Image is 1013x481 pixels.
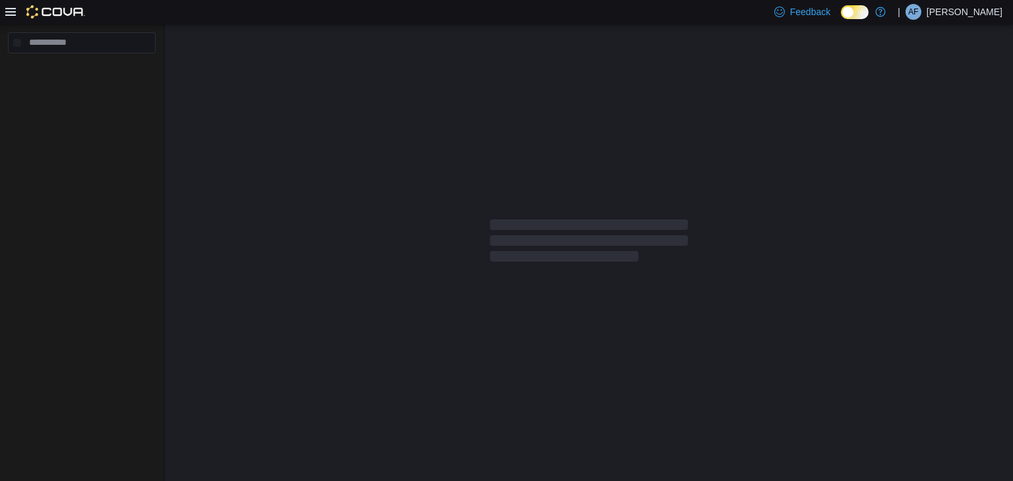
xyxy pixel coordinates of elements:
[26,5,85,18] img: Cova
[790,5,830,18] span: Feedback
[8,56,156,88] nav: Complex example
[841,5,869,19] input: Dark Mode
[841,19,842,20] span: Dark Mode
[898,4,900,20] p: |
[908,4,918,20] span: AF
[490,222,688,264] span: Loading
[906,4,921,20] div: Austin Funk
[927,4,1002,20] p: [PERSON_NAME]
